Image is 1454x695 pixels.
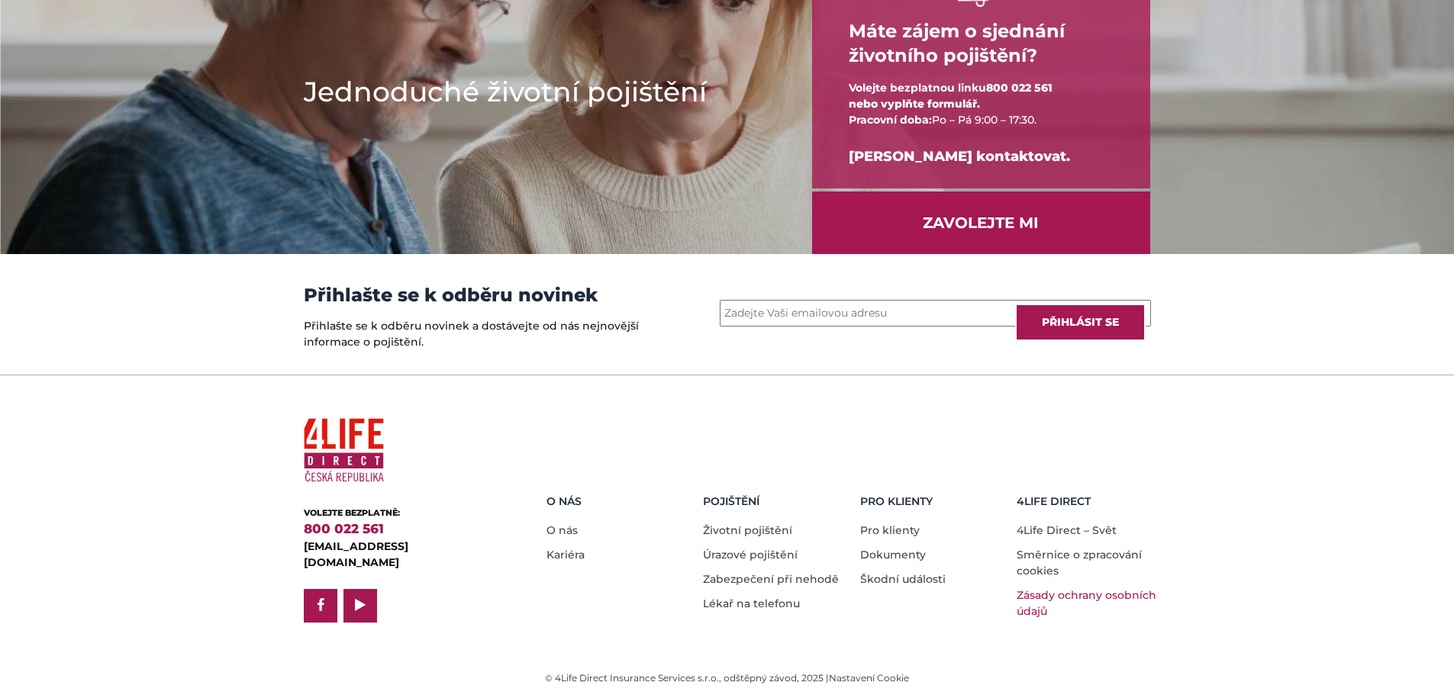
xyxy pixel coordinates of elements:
[829,672,909,684] a: Nastavení Cookie
[1017,523,1117,537] a: 4Life Direct – Svět
[703,548,798,561] a: Úrazové pojištění
[703,523,792,537] a: Životní pojištění
[849,7,1114,80] h4: Máte zájem o sjednání životního pojištění?
[720,300,1151,327] input: Zadejte Vaši emailovou adresu
[1015,304,1146,341] input: Přihlásit se
[546,548,585,561] a: Kariéra
[1017,588,1156,618] a: Zásady ochrany osobních údajů
[860,572,946,586] a: Škodní události
[849,112,1114,128] div: Po – Pá 9:00 – 17:30.
[304,507,498,520] div: VOLEJTE BEZPLATNĚ:
[849,113,932,127] span: Pracovní doba:
[849,128,1114,185] div: [PERSON_NAME] kontaktovat.
[546,495,692,508] h5: O nás
[703,597,800,610] a: Lékař na telefonu
[546,523,578,537] a: O nás
[860,495,1006,508] h5: Pro Klienty
[304,318,643,350] p: Přihlašte se k odběru novinek a dostávejte od nás nejnovější informace o pojištění.
[304,671,1151,685] div: © 4Life Direct Insurance Services s.r.o., odštěpný závod, 2025 |
[1017,495,1162,508] h5: 4LIFE DIRECT
[304,412,384,489] img: 4Life Direct Česká republika logo
[860,523,920,537] a: Pro klienty
[812,191,1150,254] a: ZAVOLEJTE MI
[304,285,643,306] h3: Přihlašte se k odběru novinek
[304,521,384,536] a: 800 022 561
[1017,548,1142,578] a: Směrnice o zpracování cookies
[860,548,926,561] a: Dokumenty
[703,572,839,586] a: Zabezpečení při nehodě
[304,539,408,569] a: [EMAIL_ADDRESS][DOMAIN_NAME]
[849,81,986,95] span: Volejte bezplatnou linku
[703,495,849,508] h5: Pojištění
[304,72,763,111] h1: Jednoduché životní pojištění
[849,81,1053,111] span: 800 022 561 nebo vyplňte formulář.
